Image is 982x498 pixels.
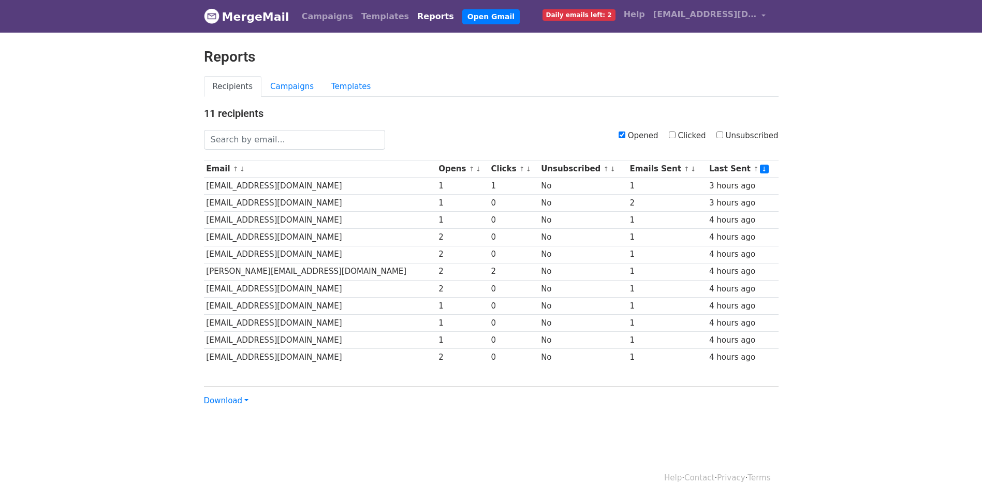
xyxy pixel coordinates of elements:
[717,473,745,482] a: Privacy
[204,349,436,366] td: [EMAIL_ADDRESS][DOMAIN_NAME]
[204,263,436,280] td: [PERSON_NAME][EMAIL_ADDRESS][DOMAIN_NAME]
[538,160,627,178] th: Unsubscribed
[707,212,778,229] td: 4 hours ago
[436,195,488,212] td: 1
[204,8,219,24] img: MergeMail logo
[538,195,627,212] td: No
[707,332,778,349] td: 4 hours ago
[760,165,769,173] a: ↓
[669,130,706,142] label: Clicked
[204,195,436,212] td: [EMAIL_ADDRESS][DOMAIN_NAME]
[436,332,488,349] td: 1
[707,195,778,212] td: 3 hours ago
[604,165,609,173] a: ↑
[538,4,620,25] a: Daily emails left: 2
[204,297,436,314] td: [EMAIL_ADDRESS][DOMAIN_NAME]
[489,263,539,280] td: 2
[691,165,696,173] a: ↓
[538,178,627,195] td: No
[627,263,707,280] td: 1
[436,349,488,366] td: 2
[436,160,488,178] th: Opens
[748,473,770,482] a: Terms
[538,280,627,297] td: No
[649,4,770,28] a: [EMAIL_ADDRESS][DOMAIN_NAME]
[707,246,778,263] td: 4 hours ago
[619,130,658,142] label: Opened
[204,246,436,263] td: [EMAIL_ADDRESS][DOMAIN_NAME]
[627,314,707,331] td: 1
[538,314,627,331] td: No
[664,473,682,482] a: Help
[627,212,707,229] td: 1
[204,6,289,27] a: MergeMail
[538,212,627,229] td: No
[716,130,779,142] label: Unsubscribed
[707,297,778,314] td: 4 hours ago
[204,107,779,120] h4: 11 recipients
[233,165,239,173] a: ↑
[707,178,778,195] td: 3 hours ago
[538,263,627,280] td: No
[204,76,262,97] a: Recipients
[204,178,436,195] td: [EMAIL_ADDRESS][DOMAIN_NAME]
[538,349,627,366] td: No
[620,4,649,25] a: Help
[684,473,714,482] a: Contact
[489,195,539,212] td: 0
[436,246,488,263] td: 2
[357,6,413,27] a: Templates
[204,314,436,331] td: [EMAIL_ADDRESS][DOMAIN_NAME]
[627,195,707,212] td: 2
[489,280,539,297] td: 0
[489,246,539,263] td: 0
[204,212,436,229] td: [EMAIL_ADDRESS][DOMAIN_NAME]
[669,131,676,138] input: Clicked
[204,280,436,297] td: [EMAIL_ADDRESS][DOMAIN_NAME]
[436,280,488,297] td: 2
[627,178,707,195] td: 1
[489,314,539,331] td: 0
[716,131,723,138] input: Unsubscribed
[526,165,532,173] a: ↓
[413,6,458,27] a: Reports
[204,160,436,178] th: Email
[436,212,488,229] td: 1
[436,229,488,246] td: 2
[489,212,539,229] td: 0
[707,263,778,280] td: 4 hours ago
[543,9,615,21] span: Daily emails left: 2
[653,8,757,21] span: [EMAIL_ADDRESS][DOMAIN_NAME]
[627,297,707,314] td: 1
[436,297,488,314] td: 1
[462,9,520,24] a: Open Gmail
[204,48,779,66] h2: Reports
[707,280,778,297] td: 4 hours ago
[204,229,436,246] td: [EMAIL_ADDRESS][DOMAIN_NAME]
[436,178,488,195] td: 1
[538,297,627,314] td: No
[298,6,357,27] a: Campaigns
[489,349,539,366] td: 0
[323,76,379,97] a: Templates
[753,165,759,173] a: ↑
[538,246,627,263] td: No
[469,165,475,173] a: ↑
[489,332,539,349] td: 0
[538,332,627,349] td: No
[436,314,488,331] td: 1
[436,263,488,280] td: 2
[610,165,615,173] a: ↓
[489,297,539,314] td: 0
[619,131,625,138] input: Opened
[489,160,539,178] th: Clicks
[684,165,690,173] a: ↑
[707,160,778,178] th: Last Sent
[707,314,778,331] td: 4 hours ago
[261,76,323,97] a: Campaigns
[538,229,627,246] td: No
[627,246,707,263] td: 1
[707,349,778,366] td: 4 hours ago
[627,160,707,178] th: Emails Sent
[627,280,707,297] td: 1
